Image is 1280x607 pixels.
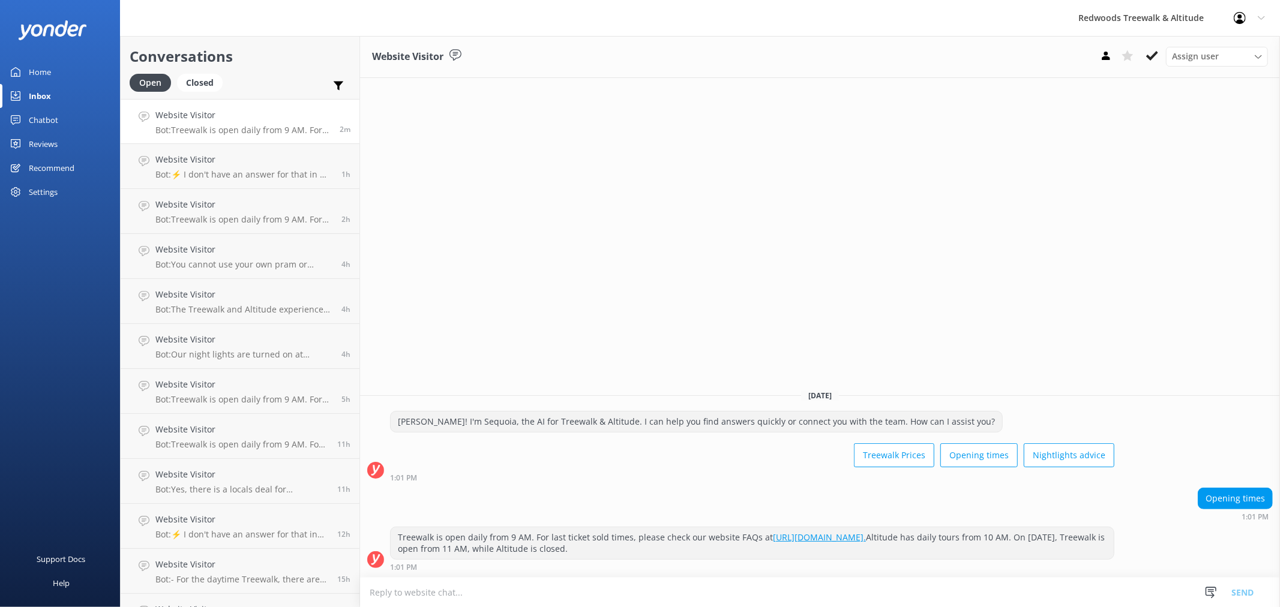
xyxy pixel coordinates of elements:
[121,234,359,279] a: Website VisitorBot:You cannot use your own pram or stroller on the Treewalk. However, we offer cu...
[155,558,328,571] h4: Website Visitor
[390,564,417,571] strong: 1:01 PM
[121,324,359,369] a: Website VisitorBot:Our night lights are turned on at sunset, and the night walk starts 20 minutes...
[940,443,1018,467] button: Opening times
[337,529,350,539] span: Aug 31 2025 12:13am (UTC +12:00) Pacific/Auckland
[155,484,328,495] p: Bot: Yes, there is a locals deal for [GEOGRAPHIC_DATA] residents. A General Admission Treewalk ti...
[773,531,866,543] a: [URL][DOMAIN_NAME].
[177,76,229,89] a: Closed
[337,439,350,449] span: Aug 31 2025 01:39am (UTC +12:00) Pacific/Auckland
[155,243,332,256] h4: Website Visitor
[155,198,332,211] h4: Website Visitor
[1198,488,1272,509] div: Opening times
[155,394,332,405] p: Bot: Treewalk is open daily from 9 AM. For last ticket sold times, please check our website FAQs ...
[337,574,350,584] span: Aug 30 2025 09:28pm (UTC +12:00) Pacific/Auckland
[1024,443,1114,467] button: Nightlights advice
[155,153,332,166] h4: Website Visitor
[130,76,177,89] a: Open
[155,468,328,481] h4: Website Visitor
[155,125,331,136] p: Bot: Treewalk is open daily from 9 AM. For last ticket sold times, please check our website FAQs ...
[341,169,350,179] span: Aug 31 2025 11:28am (UTC +12:00) Pacific/Auckland
[340,124,350,134] span: Aug 31 2025 01:01pm (UTC +12:00) Pacific/Auckland
[390,473,1114,482] div: Aug 31 2025 01:01pm (UTC +12:00) Pacific/Auckland
[155,214,332,225] p: Bot: Treewalk is open daily from 9 AM. For last ticket sold times, please check our website FAQs ...
[155,349,332,360] p: Bot: Our night lights are turned on at sunset, and the night walk starts 20 minutes thereafter. W...
[130,74,171,92] div: Open
[155,259,332,270] p: Bot: You cannot use your own pram or stroller on the Treewalk. However, we offer custom-built str...
[1242,513,1269,521] strong: 1:01 PM
[337,484,350,494] span: Aug 31 2025 01:09am (UTC +12:00) Pacific/Auckland
[341,259,350,269] span: Aug 31 2025 08:26am (UTC +12:00) Pacific/Auckland
[29,180,58,204] div: Settings
[341,349,350,359] span: Aug 31 2025 08:13am (UTC +12:00) Pacific/Auckland
[121,549,359,594] a: Website VisitorBot:- For the daytime Treewalk, there are no bookings for specific dates and times...
[391,411,1002,432] div: [PERSON_NAME]! I'm Sequoia, the AI for Treewalk & Altitude. I can help you find answers quickly o...
[177,74,223,92] div: Closed
[121,189,359,234] a: Website VisitorBot:Treewalk is open daily from 9 AM. For last ticket sold times, please check our...
[121,459,359,504] a: Website VisitorBot:Yes, there is a locals deal for [GEOGRAPHIC_DATA] residents. A General Admissi...
[37,547,86,571] div: Support Docs
[155,574,328,585] p: Bot: - For the daytime Treewalk, there are no bookings for specific dates and times; it's General...
[155,513,328,526] h4: Website Visitor
[29,156,74,180] div: Recommend
[155,439,328,450] p: Bot: Treewalk is open daily from 9 AM. For more details on last ticket sold times, please visit [...
[1198,512,1273,521] div: Aug 31 2025 01:01pm (UTC +12:00) Pacific/Auckland
[155,423,328,436] h4: Website Visitor
[121,144,359,189] a: Website VisitorBot:⚡ I don't have an answer for that in my knowledge base. Please try and rephras...
[29,108,58,132] div: Chatbot
[155,529,328,540] p: Bot: ⚡ I don't have an answer for that in my knowledge base. Please try and rephrase your questio...
[341,394,350,404] span: Aug 31 2025 07:42am (UTC +12:00) Pacific/Auckland
[121,99,359,144] a: Website VisitorBot:Treewalk is open daily from 9 AM. For last ticket sold times, please check our...
[18,20,87,40] img: yonder-white-logo.png
[121,279,359,324] a: Website VisitorBot:The Treewalk and Altitude experiences are great all-weather activities and are...
[390,474,417,482] strong: 1:01 PM
[391,527,1114,559] div: Treewalk is open daily from 9 AM. For last ticket sold times, please check our website FAQs at Al...
[372,49,443,65] h3: Website Visitor
[1172,50,1219,63] span: Assign user
[390,563,1114,571] div: Aug 31 2025 01:01pm (UTC +12:00) Pacific/Auckland
[121,504,359,549] a: Website VisitorBot:⚡ I don't have an answer for that in my knowledge base. Please try and rephras...
[121,369,359,414] a: Website VisitorBot:Treewalk is open daily from 9 AM. For last ticket sold times, please check our...
[155,304,332,315] p: Bot: The Treewalk and Altitude experiences are great all-weather activities and are rarely cancel...
[155,169,332,180] p: Bot: ⚡ I don't have an answer for that in my knowledge base. Please try and rephrase your questio...
[29,60,51,84] div: Home
[155,288,332,301] h4: Website Visitor
[854,443,934,467] button: Treewalk Prices
[121,414,359,459] a: Website VisitorBot:Treewalk is open daily from 9 AM. For more details on last ticket sold times, ...
[155,109,331,122] h4: Website Visitor
[29,132,58,156] div: Reviews
[29,84,51,108] div: Inbox
[155,333,332,346] h4: Website Visitor
[801,390,839,401] span: [DATE]
[341,304,350,314] span: Aug 31 2025 08:24am (UTC +12:00) Pacific/Auckland
[341,214,350,224] span: Aug 31 2025 10:05am (UTC +12:00) Pacific/Auckland
[1166,47,1268,66] div: Assign User
[53,571,70,595] div: Help
[155,378,332,391] h4: Website Visitor
[130,45,350,68] h2: Conversations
